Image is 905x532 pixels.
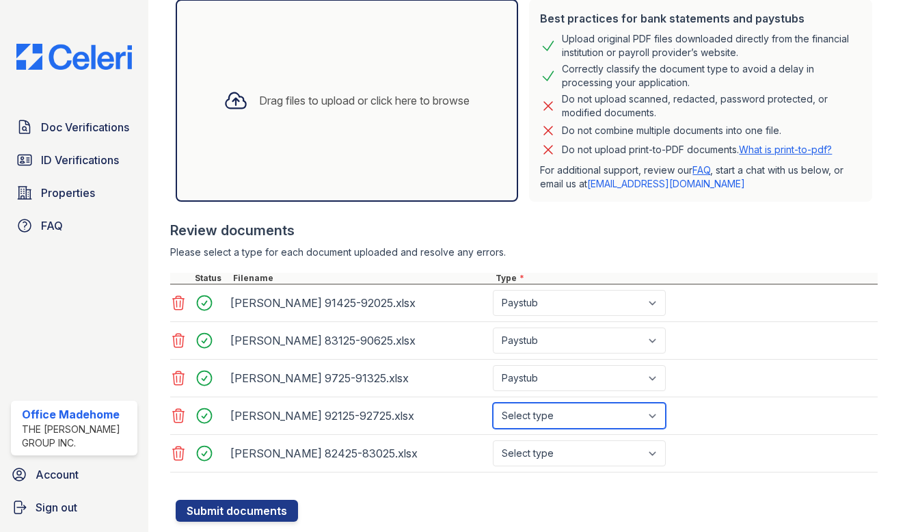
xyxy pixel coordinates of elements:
[493,273,878,284] div: Type
[259,92,470,109] div: Drag files to upload or click here to browse
[170,245,878,259] div: Please select a type for each document uploaded and resolve any errors.
[192,273,230,284] div: Status
[230,273,493,284] div: Filename
[5,44,143,70] img: CE_Logo_Blue-a8612792a0a2168367f1c8372b55b34899dd931a85d93a1a3d3e32e68fde9ad4.png
[22,406,132,423] div: Office Madehome
[36,499,77,516] span: Sign out
[41,185,95,201] span: Properties
[587,178,745,189] a: [EMAIL_ADDRESS][DOMAIN_NAME]
[5,461,143,488] a: Account
[41,152,119,168] span: ID Verifications
[230,330,487,351] div: [PERSON_NAME] 83125-90625.xlsx
[230,442,487,464] div: [PERSON_NAME] 82425-83025.xlsx
[739,144,832,155] a: What is print-to-pdf?
[230,292,487,314] div: [PERSON_NAME] 91425-92025.xlsx
[170,221,878,240] div: Review documents
[230,405,487,427] div: [PERSON_NAME] 92125-92725.xlsx
[562,92,861,120] div: Do not upload scanned, redacted, password protected, or modified documents.
[540,163,861,191] p: For additional support, review our , start a chat with us below, or email us at
[11,146,137,174] a: ID Verifications
[562,143,832,157] p: Do not upload print-to-PDF documents.
[11,212,137,239] a: FAQ
[562,62,861,90] div: Correctly classify the document type to avoid a delay in processing your application.
[230,367,487,389] div: [PERSON_NAME] 9725-91325.xlsx
[11,114,137,141] a: Doc Verifications
[5,494,143,521] a: Sign out
[36,466,79,483] span: Account
[692,164,710,176] a: FAQ
[540,10,861,27] div: Best practices for bank statements and paystubs
[41,217,63,234] span: FAQ
[41,119,129,135] span: Doc Verifications
[22,423,132,450] div: The [PERSON_NAME] Group Inc.
[11,179,137,207] a: Properties
[562,122,781,139] div: Do not combine multiple documents into one file.
[562,32,861,59] div: Upload original PDF files downloaded directly from the financial institution or payroll provider’...
[176,500,298,522] button: Submit documents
